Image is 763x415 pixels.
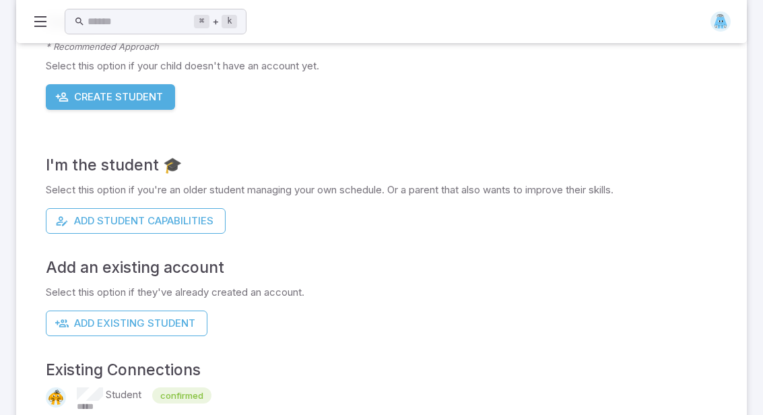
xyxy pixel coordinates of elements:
kbd: ⌘ [194,15,209,28]
button: Create Student [46,84,175,110]
p: Select this option if your child doesn't have an account yet. [46,59,733,73]
h4: Add an existing account [46,255,733,280]
p: * Recommended Approach [46,40,733,53]
img: semi-circle.svg [46,387,66,408]
span: confirmed [152,389,211,402]
h4: Existing Connections [46,358,733,382]
img: trapezoid.svg [710,11,731,32]
h4: I'm the student 🎓 [46,153,733,177]
div: + [194,13,237,30]
p: Select this option if you're an older student managing your own schedule. Or a parent that also w... [46,183,733,197]
p: Student [106,387,141,413]
button: Add Existing Student [46,311,207,336]
p: Select this option if they've already created an account. [46,285,733,300]
button: Add Student Capabilities [46,208,226,234]
kbd: k [222,15,237,28]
